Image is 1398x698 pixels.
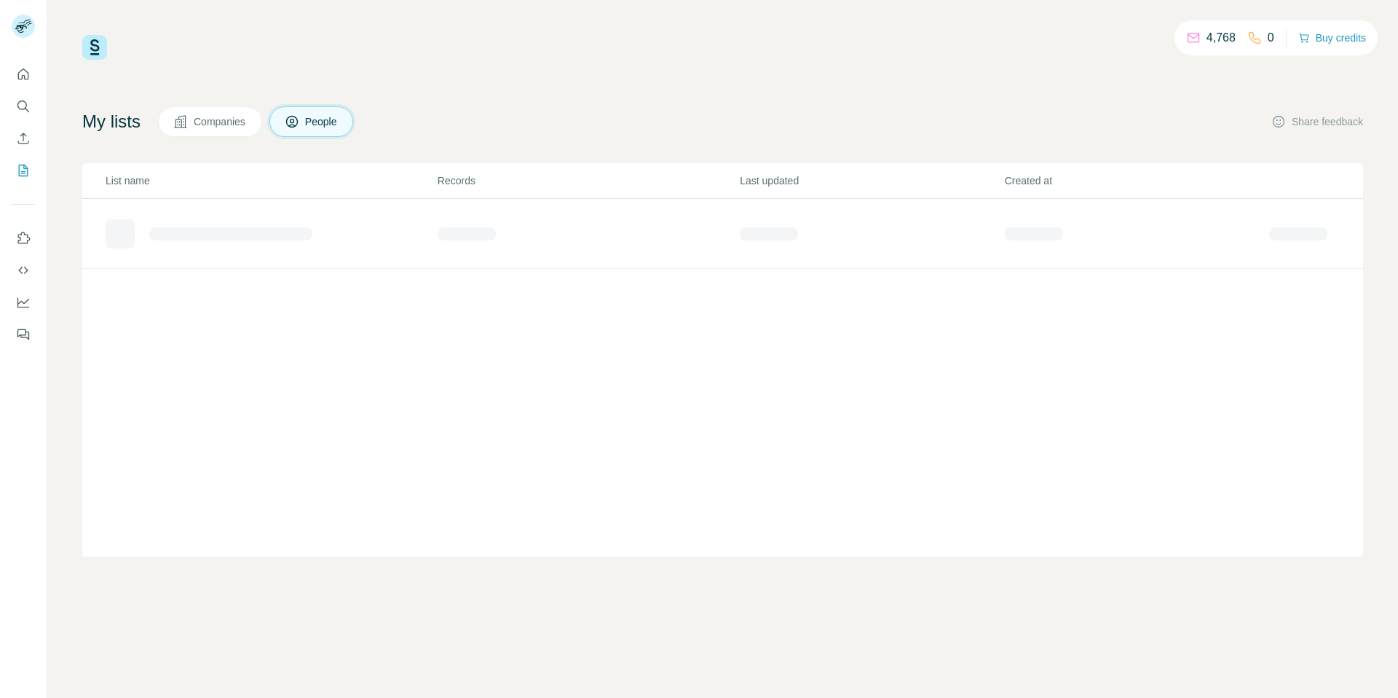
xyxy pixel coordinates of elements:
p: Created at [1005,173,1268,188]
button: Search [12,93,35,119]
p: 4,768 [1207,29,1236,47]
button: Use Surfe API [12,257,35,283]
p: List name [106,173,436,188]
h4: My lists [82,110,141,133]
button: Enrich CSV [12,125,35,152]
p: Last updated [740,173,1003,188]
button: Feedback [12,321,35,348]
span: People [305,114,339,129]
button: Quick start [12,61,35,87]
span: Companies [194,114,247,129]
p: 0 [1268,29,1274,47]
p: Records [438,173,738,188]
button: Use Surfe on LinkedIn [12,225,35,251]
img: Surfe Logo [82,35,107,60]
button: My lists [12,157,35,184]
button: Dashboard [12,289,35,315]
button: Buy credits [1298,28,1366,48]
button: Share feedback [1271,114,1363,129]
